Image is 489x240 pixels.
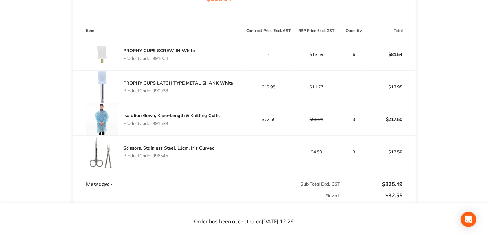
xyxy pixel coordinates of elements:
p: Product Code: 991539 [123,121,220,126]
img: Yng4aHVvZw [86,136,118,168]
th: Item [73,23,244,38]
p: 1 [341,84,367,89]
th: Contract Price Excl. GST [245,23,293,38]
p: $13.59 [293,52,340,57]
p: $72.50 [245,117,292,122]
img: dDRjdDBlMA [86,38,118,70]
td: Message: - [73,168,244,187]
p: $13.50 [368,144,415,160]
th: RRP Price Excl. GST [293,23,340,38]
p: 6 [341,52,367,57]
p: $4.50 [293,149,340,154]
img: ZDhieWo2bQ [86,71,118,103]
p: 3 [341,149,367,154]
p: $32.55 [341,192,403,198]
th: Total [368,23,415,38]
th: Quantity [340,23,368,38]
p: Product Code: 996545 [123,153,215,158]
a: PROPHY CUPS SCREW-IN White [123,48,195,53]
p: $12.95 [245,84,292,89]
p: - [245,52,292,57]
p: 3 [341,117,367,122]
p: Sub Total Excl. GST [245,181,340,187]
p: $65.91 [293,117,340,122]
p: Product Code: 990938 [123,88,233,93]
p: Product Code: 991004 [123,56,195,61]
p: - [245,149,292,154]
p: % GST [74,193,340,198]
a: Isolation Gown, Knee-Length & Knitting Cuffs [123,113,220,118]
a: Scissors, Stainless Steel, 11cm, Iris Curved [123,145,215,151]
p: $11.77 [293,84,340,89]
p: Order has been accepted on [DATE] 12:29 . [194,219,295,225]
p: $217.50 [368,112,415,127]
a: PROPHY CUPS LATCH TYPE METAL SHANK White [123,80,233,86]
div: Open Intercom Messenger [461,212,476,227]
p: $325.49 [341,181,403,187]
p: $81.54 [368,47,415,62]
img: cTl2M2lybg [86,103,118,135]
p: $12.95 [368,79,415,95]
